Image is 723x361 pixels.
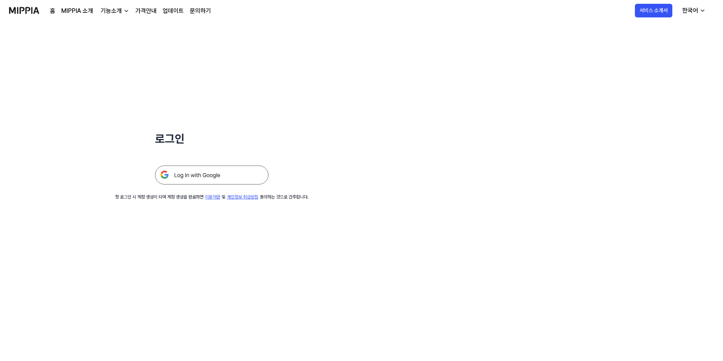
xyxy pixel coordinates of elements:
a: 문의하기 [190,6,211,16]
div: 첫 로그인 시 계정 생성이 되며 계정 생성을 완료하면 및 동의하는 것으로 간주합니다. [115,194,309,200]
button: 한국어 [676,3,710,18]
a: 가격안내 [135,6,157,16]
a: MIPPIA 소개 [61,6,93,16]
a: 홈 [50,6,55,16]
div: 한국어 [681,6,700,15]
button: 기능소개 [99,6,129,16]
a: 이용약관 [205,194,220,200]
a: 업데이트 [163,6,184,16]
h1: 로그인 [155,130,268,147]
div: 기능소개 [99,6,123,16]
a: 개인정보 취급방침 [227,194,258,200]
img: 구글 로그인 버튼 [155,166,268,184]
img: down [123,8,129,14]
button: 서비스 소개서 [635,4,672,17]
